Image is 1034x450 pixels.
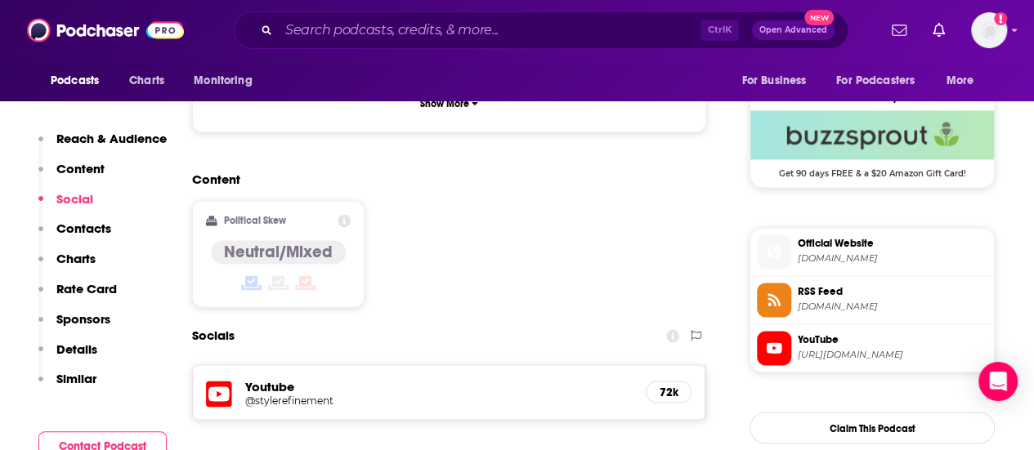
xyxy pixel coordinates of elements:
[757,234,987,269] a: Official Website[DOMAIN_NAME]
[752,20,835,40] button: Open AdvancedNew
[701,20,739,41] span: Ctrl K
[750,110,994,177] a: Buzzsprout Deal: Get 90 days FREE & a $20 Amazon Gift Card!
[56,131,167,146] p: Reach & Audience
[38,131,167,161] button: Reach & Audience
[224,215,286,226] h2: Political Skew
[129,69,164,92] span: Charts
[804,10,834,25] span: New
[224,242,333,262] h4: Neutral/Mixed
[971,12,1007,48] button: Show profile menu
[38,371,96,401] button: Similar
[56,371,96,386] p: Similar
[56,281,117,296] p: Rate Card
[885,16,913,44] a: Show notifications dropdown
[234,11,848,49] div: Search podcasts, credits, & more...
[245,394,507,406] h5: @stylerefinement
[798,301,987,313] span: feeds.buzzsprout.com
[56,161,105,176] p: Content
[194,69,252,92] span: Monitoring
[798,236,987,251] span: Official Website
[38,311,110,341] button: Sponsors
[826,65,938,96] button: open menu
[757,331,987,365] a: YouTube[URL][DOMAIN_NAME]
[27,15,184,46] img: Podchaser - Follow, Share and Rate Podcasts
[971,12,1007,48] span: Logged in as AtriaBooks
[926,16,951,44] a: Show notifications dropdown
[978,362,1018,401] div: Open Intercom Messenger
[750,159,994,179] span: Get 90 days FREE & a $20 Amazon Gift Card!
[798,349,987,361] span: https://www.youtube.com/@stylerefinement
[38,161,105,191] button: Content
[947,69,974,92] span: More
[750,110,994,159] img: Buzzsprout Deal: Get 90 days FREE & a $20 Amazon Gift Card!
[730,65,826,96] button: open menu
[420,98,469,109] p: Show More
[51,69,99,92] span: Podcasts
[56,341,97,357] p: Details
[660,385,678,399] h5: 72k
[935,65,995,96] button: open menu
[38,221,111,251] button: Contacts
[56,221,111,236] p: Contacts
[994,12,1007,25] svg: Add a profile image
[750,412,995,443] button: Claim This Podcast
[38,191,93,221] button: Social
[38,281,117,311] button: Rate Card
[798,252,987,265] span: buzzsprout.com
[39,65,120,96] button: open menu
[56,311,110,327] p: Sponsors
[192,172,693,187] h2: Content
[38,341,97,372] button: Details
[119,65,174,96] a: Charts
[971,12,1007,48] img: User Profile
[245,394,633,406] a: @stylerefinement
[759,26,827,34] span: Open Advanced
[245,378,633,394] h5: Youtube
[798,332,987,347] span: YouTube
[206,88,692,118] button: Show More
[757,283,987,317] a: RSS Feed[DOMAIN_NAME]
[279,17,701,43] input: Search podcasts, credits, & more...
[836,69,915,92] span: For Podcasters
[182,65,273,96] button: open menu
[56,191,93,207] p: Social
[38,251,96,281] button: Charts
[192,320,235,351] h2: Socials
[56,251,96,266] p: Charts
[741,69,806,92] span: For Business
[798,284,987,299] span: RSS Feed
